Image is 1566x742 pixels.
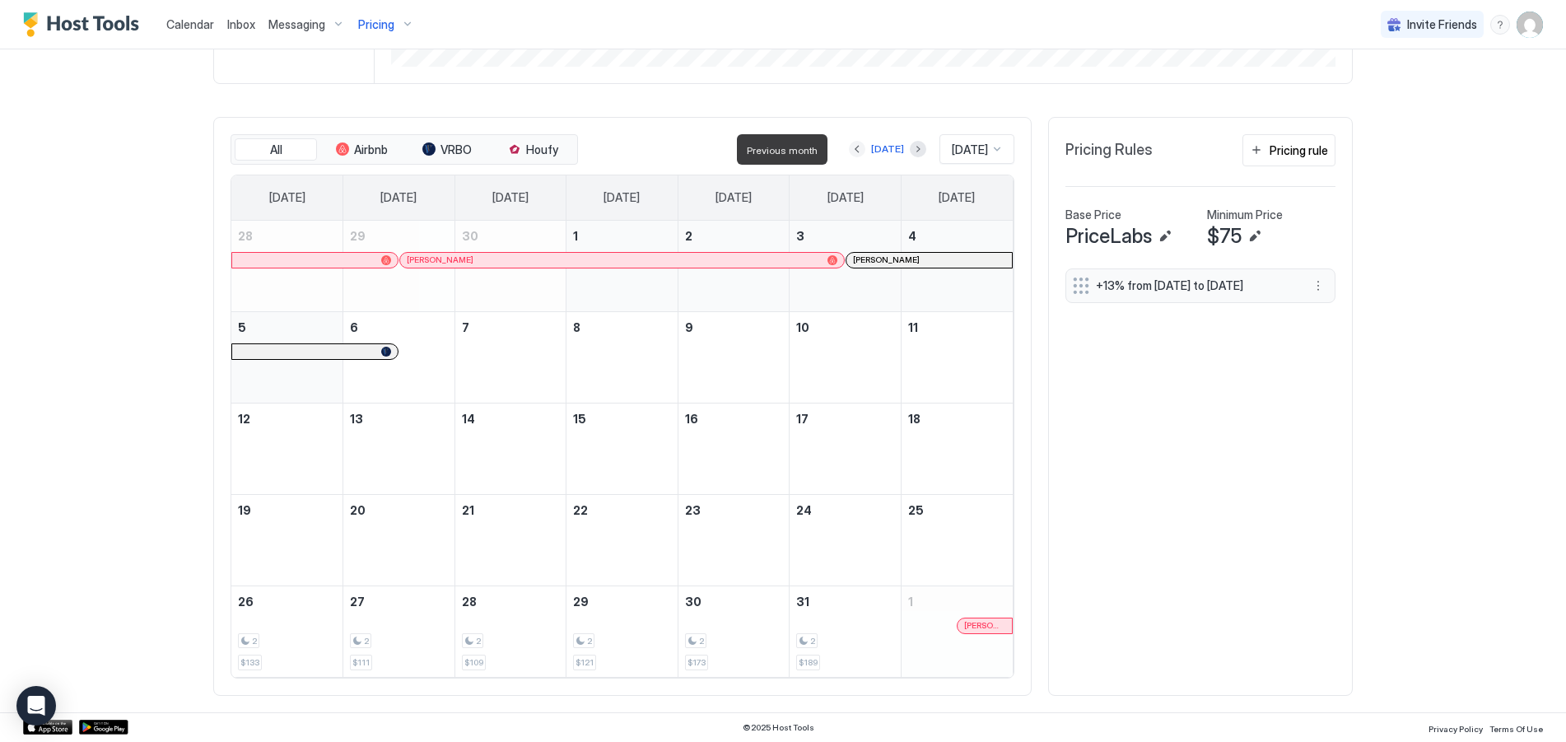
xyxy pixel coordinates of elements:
span: [DATE] [939,190,975,205]
span: Messaging [268,17,325,32]
td: October 27, 2025 [343,586,455,677]
span: 16 [685,412,698,426]
span: Terms Of Use [1489,724,1543,734]
a: October 21, 2025 [455,495,566,525]
td: October 24, 2025 [790,494,902,586]
span: VRBO [440,142,472,157]
span: 25 [908,503,924,517]
span: 2 [699,636,704,646]
td: September 29, 2025 [343,221,455,312]
a: October 26, 2025 [231,586,343,617]
span: $189 [799,657,818,668]
a: October 23, 2025 [678,495,790,525]
a: October 17, 2025 [790,404,901,434]
span: [DATE] [380,190,417,205]
a: Monday [364,175,433,220]
button: Next month [910,141,926,157]
span: [PERSON_NAME] [964,620,1005,631]
a: Saturday [922,175,991,220]
td: October 10, 2025 [790,311,902,403]
span: 5 [238,320,246,334]
td: September 30, 2025 [454,221,566,312]
span: 2 [252,636,257,646]
span: 2 [476,636,481,646]
a: Google Play Store [79,720,128,735]
span: [PERSON_NAME] [407,254,473,265]
td: October 3, 2025 [790,221,902,312]
a: October 18, 2025 [902,404,1013,434]
button: Previous month [849,141,865,157]
a: Wednesday [587,175,656,220]
td: October 28, 2025 [454,586,566,677]
a: Friday [811,175,880,220]
button: Edit [1155,226,1175,246]
span: 26 [238,595,254,609]
td: November 1, 2025 [901,586,1013,677]
a: October 20, 2025 [343,495,454,525]
button: [DATE] [869,139,907,159]
td: October 23, 2025 [678,494,790,586]
span: [DATE] [492,190,529,205]
span: 30 [462,229,478,243]
td: October 5, 2025 [231,311,343,403]
span: 12 [238,412,250,426]
button: Pricing rule [1242,134,1335,166]
span: 7 [462,320,469,334]
a: November 1, 2025 [902,586,1013,617]
a: October 22, 2025 [566,495,678,525]
span: [DATE] [604,190,640,205]
a: Host Tools Logo [23,12,147,37]
span: 11 [908,320,918,334]
a: Terms Of Use [1489,719,1543,736]
a: October 29, 2025 [566,586,678,617]
a: October 1, 2025 [566,221,678,251]
a: October 28, 2025 [455,586,566,617]
a: Calendar [166,16,214,33]
a: October 30, 2025 [678,586,790,617]
td: October 20, 2025 [343,494,455,586]
td: October 8, 2025 [566,311,678,403]
button: All [235,138,317,161]
span: [DATE] [269,190,305,205]
span: Minimum Price [1207,208,1283,222]
td: October 4, 2025 [901,221,1013,312]
td: October 30, 2025 [678,586,790,677]
span: 3 [796,229,804,243]
div: [PERSON_NAME] [853,254,1005,265]
a: September 28, 2025 [231,221,343,251]
a: October 24, 2025 [790,495,901,525]
a: October 7, 2025 [455,312,566,343]
span: 14 [462,412,475,426]
td: October 1, 2025 [566,221,678,312]
div: [DATE] [871,142,904,156]
td: October 11, 2025 [901,311,1013,403]
span: 19 [238,503,251,517]
span: +13% from [DATE] to [DATE] [1096,278,1292,293]
div: menu [1490,15,1510,35]
span: PriceLabs [1065,224,1152,249]
a: October 10, 2025 [790,312,901,343]
button: Houfy [492,138,574,161]
td: October 13, 2025 [343,403,455,494]
span: 30 [685,595,701,609]
div: +13% from [DATE] to [DATE] menu [1065,268,1335,303]
td: October 29, 2025 [566,586,678,677]
div: Pricing rule [1270,142,1328,159]
span: 2 [685,229,692,243]
span: 28 [462,595,477,609]
span: [DATE] [715,190,752,205]
div: [PERSON_NAME] [407,254,837,265]
span: All [270,142,282,157]
span: 1 [573,229,578,243]
span: [DATE] [827,190,864,205]
span: 2 [364,636,369,646]
span: Base Price [1065,208,1121,222]
span: $173 [687,657,706,668]
span: 29 [573,595,589,609]
a: Inbox [227,16,255,33]
div: Open Intercom Messenger [16,686,56,726]
span: Pricing [358,17,394,32]
span: 24 [796,503,812,517]
span: 17 [796,412,809,426]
